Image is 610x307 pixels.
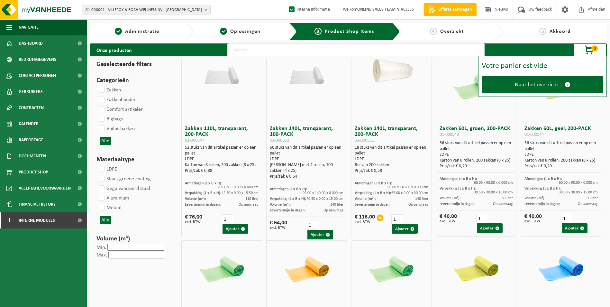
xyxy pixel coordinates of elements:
button: Ajouter [477,223,503,233]
span: 70.00 x 110.00 x 0.000 cm [218,185,259,189]
h3: Volume (m³) [96,234,170,244]
div: Karton van 8 rollen, 200 zakken (8 x 25) [524,158,598,163]
div: Karton van 8 rollen, 200 zakken (8 x 25) [185,162,259,168]
span: Levertermijn in dagen: [355,203,390,207]
div: LDPE [270,156,343,162]
span: Verpakking (L x B x H): [440,187,476,191]
img: 01-000543 [449,58,504,113]
font: Ajouter [395,227,409,231]
span: Product Shop [19,164,48,180]
input: 1 [391,214,402,224]
span: Levertermijn in dagen: [270,209,305,212]
span: Afmetingen (L x B x H): [355,181,392,185]
img: 01-000553 [364,241,419,295]
font: Ajouter [480,226,494,230]
span: Levertermijn in dagen: [185,203,221,207]
font: Ajouter [565,226,578,230]
input: 1 [476,214,487,223]
label: Vuilnisbakken [97,124,135,134]
label: Bigbags [97,114,123,124]
span: 01-000552 [270,138,289,143]
span: Overzicht [440,29,464,34]
img: 01-000554 [449,240,504,295]
label: Max. [96,253,107,258]
span: I [6,212,12,228]
font: Zakken 60L, groen, 200-PACK [440,126,510,137]
a: 3Product Shop Items [302,28,387,35]
font: Zakken 60L, geel, 200-PACK [524,126,591,137]
span: Afmetingen (L x B x H): [524,177,562,181]
span: Op aanvraag [493,202,513,206]
span: Op aanvraag [239,203,259,207]
div: LDPE [524,152,598,158]
div: LDPE [440,152,513,158]
div: Karton van 8 rollen, 200 zakken (8 x 25) [440,158,513,163]
span: 110 liter [245,197,259,201]
span: 60.00 x 90.00 x 0.000 cm [474,181,513,185]
label: Interne informatie [287,5,330,14]
span: Akkoord [550,29,571,34]
span: Volume (m³): [270,203,291,207]
span: Afmetingen (L x B x H): [185,181,222,185]
font: 56 stuks van dit artikel passen er op een pallet [524,141,596,151]
a: Naar het overzicht [482,76,603,93]
span: Kalender [19,116,39,132]
h3: Categorieën [96,76,170,85]
label: Metaal [97,203,122,213]
span: Op aanvraag [578,202,598,206]
span: Volume (m³): [524,196,545,200]
span: Rapportage [19,132,43,148]
font: Ajouter [311,233,324,237]
span: excl. BTW [440,219,457,223]
span: 5 [539,28,546,35]
font: Zakken 140L, transparant, 200-PACK [355,126,418,143]
font: € 116,00 [355,214,375,220]
div: Prijs/zak € 0,20 [524,163,598,169]
img: 01-000551 [364,58,419,86]
font: € 40,00 [524,213,542,219]
button: Ajouter [562,223,587,233]
span: Op aanvraag [408,203,428,207]
div: Prijs/zak € 0,64 [270,174,343,180]
span: Gebruikers [19,84,43,100]
label: Aluminium [97,193,129,203]
span: 1 [115,28,122,35]
label: Zakken [97,85,121,95]
span: Afmetingen (L x B x H): [440,177,477,181]
button: 0 [574,43,606,56]
span: 42.50 x 0.00 x 15.50 cm [222,191,259,195]
a: 4Overzicht [403,28,490,35]
span: 90.00 x 140.00 x 0.000 cm [387,185,428,189]
span: Product Shop Items [325,29,374,34]
span: Interne modules [19,212,55,228]
font: 52 stuks van dit artikel passen er op een pallet [185,145,256,156]
input: 1 [561,214,572,223]
span: 01-000543 [440,132,459,137]
label: LDPE [97,164,117,174]
font: 18 stuks van dit artikel passen er op een pallet [355,145,426,156]
a: 5Akkoord [507,28,604,35]
span: Afmetingen (L x B x H): [270,187,307,191]
span: Navigatie [19,19,39,35]
img: 01-000552 [279,58,334,86]
label: Gegalvaniseerd staal [97,184,150,193]
span: Administratie [125,29,159,34]
span: 90.00 x 140.00 x 0.000 cm [303,191,343,195]
span: Naar het overzicht [515,81,558,88]
button: Ajouter [223,224,248,234]
span: 01-000001 - VILLEROY & BOCH WELLNESS NV - [GEOGRAPHIC_DATA] [86,5,202,15]
div: LDPE [355,156,428,162]
button: Alle [100,216,111,224]
a: 2Oplossingen [196,28,284,35]
span: 140 liter [415,197,428,201]
div: Prijs/zak € 0,38 [185,168,259,174]
font: € 64,00 [270,220,287,226]
strong: ONLINE SALES TEAM NIVELLES [357,7,414,12]
span: excl. BTW [270,226,287,230]
span: Dashboard [19,35,43,51]
h3: Materiaaltype [96,155,170,164]
span: Volume (m³): [185,197,206,201]
span: Levertermijn in dagen: [440,202,475,206]
button: Alle [100,137,111,145]
font: Ajouter [226,227,239,231]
